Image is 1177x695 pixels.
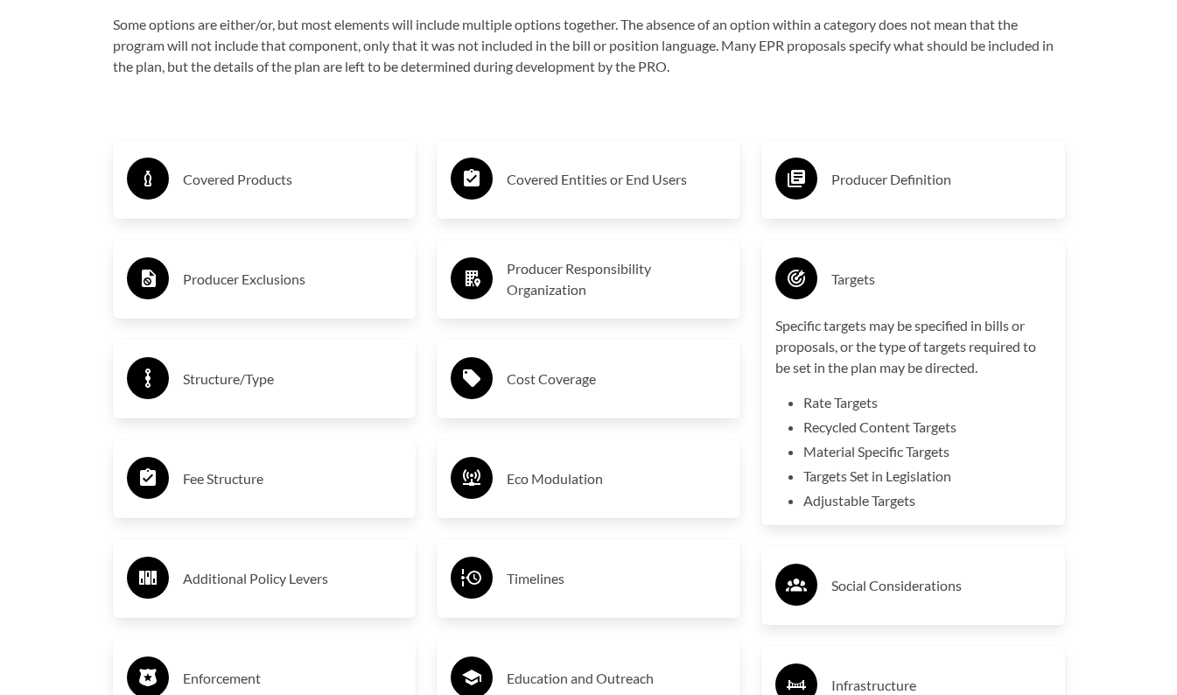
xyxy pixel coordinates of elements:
[507,365,726,393] h3: Cost Coverage
[803,441,1051,462] li: Material Specific Targets
[183,165,403,193] h3: Covered Products
[775,315,1051,378] p: Specific targets may be specified in bills or proposals, or the type of targets required to be se...
[803,466,1051,487] li: Targets Set in Legislation
[831,572,1051,600] h3: Social Considerations
[803,490,1051,511] li: Adjustable Targets
[507,165,726,193] h3: Covered Entities or End Users
[113,14,1065,77] p: Some options are either/or, but most elements will include multiple options together. The absence...
[183,565,403,593] h3: Additional Policy Levers
[183,365,403,393] h3: Structure/Type
[183,465,403,493] h3: Fee Structure
[507,565,726,593] h3: Timelines
[183,664,403,692] h3: Enforcement
[831,165,1051,193] h3: Producer Definition
[507,258,726,300] h3: Producer Responsibility Organization
[507,465,726,493] h3: Eco Modulation
[507,664,726,692] h3: Education and Outreach
[183,265,403,293] h3: Producer Exclusions
[803,417,1051,438] li: Recycled Content Targets
[831,265,1051,293] h3: Targets
[803,392,1051,413] li: Rate Targets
